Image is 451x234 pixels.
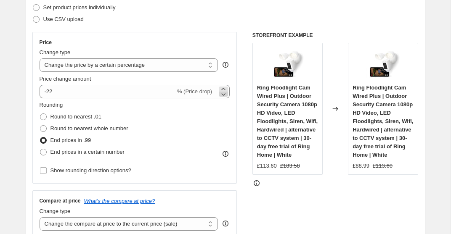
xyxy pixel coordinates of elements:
span: % (Price drop) [177,88,212,95]
span: End prices in a certain number [50,149,125,155]
span: Change type [40,49,71,55]
span: Round to nearest whole number [50,125,128,131]
h3: Price [40,39,52,46]
span: Change type [40,208,71,214]
span: End prices in .99 [50,137,91,143]
span: Price change amount [40,76,91,82]
span: Rounding [40,102,63,108]
span: Set product prices individually [43,4,116,11]
div: help [221,60,230,69]
strike: £183.58 [280,162,300,170]
div: help [221,219,230,228]
input: -15 [40,85,175,98]
span: Ring Floodlight Cam Wired Plus | Outdoor Security Camera 1080p HD Video, LED Floodlights, Siren, ... [257,84,318,158]
span: Use CSV upload [43,16,84,22]
h3: Compare at price [40,197,81,204]
span: Round to nearest .01 [50,113,101,120]
span: Show rounding direction options? [50,167,131,174]
div: £113.60 [257,162,277,170]
div: £88.99 [353,162,369,170]
h6: STOREFRONT EXAMPLE [252,32,419,39]
img: 51DekJCMO7L_80x.jpg [271,47,304,81]
strike: £113.60 [373,162,393,170]
button: What's the compare at price? [84,198,155,204]
img: 51DekJCMO7L_80x.jpg [366,47,400,81]
span: Ring Floodlight Cam Wired Plus | Outdoor Security Camera 1080p HD Video, LED Floodlights, Siren, ... [353,84,413,158]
